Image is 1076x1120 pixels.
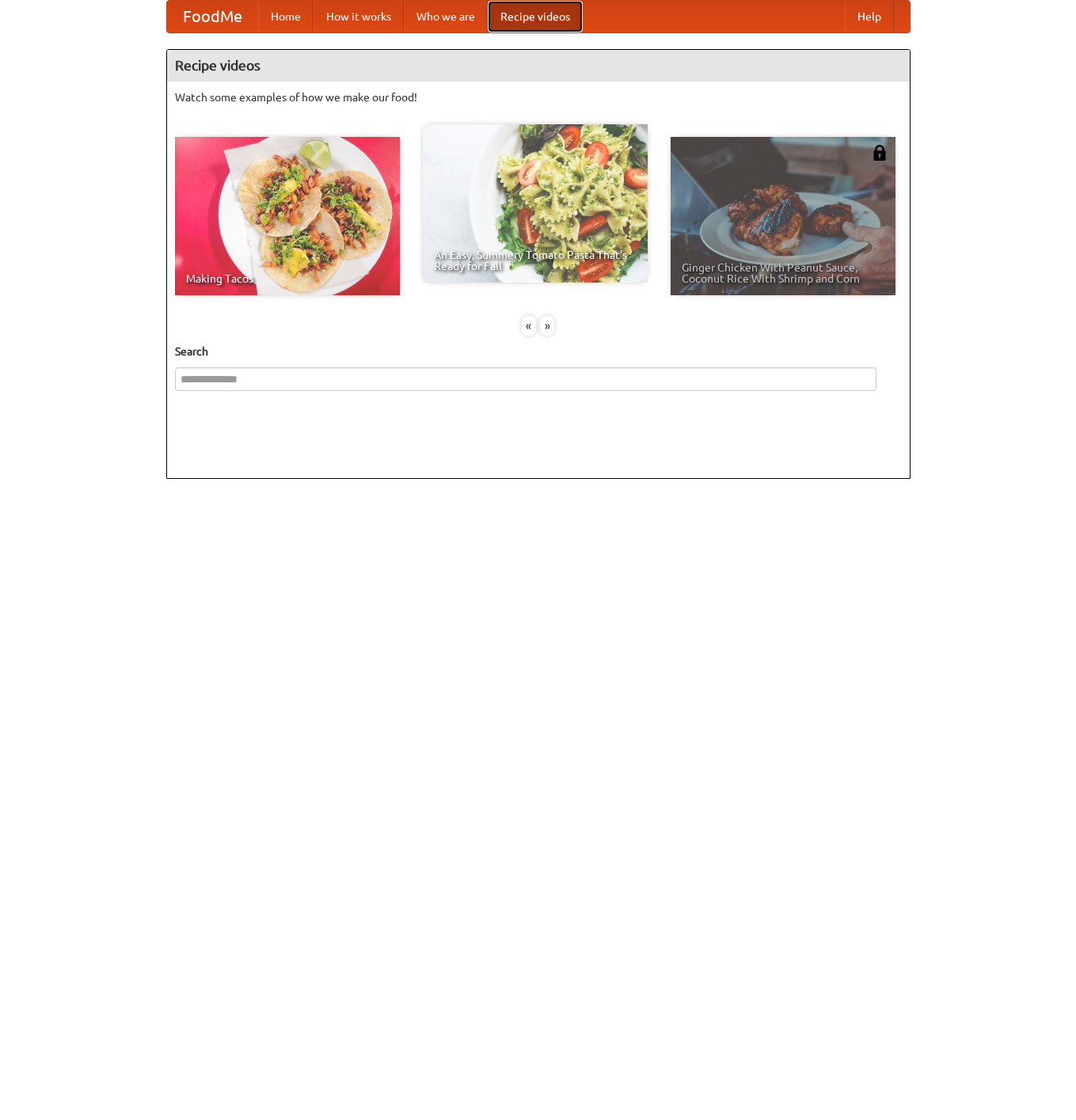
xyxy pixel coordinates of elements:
a: Recipe videos [488,1,583,32]
span: An Easy, Summery Tomato Pasta That's Ready for Fall [434,249,637,271]
p: Watch some examples of how we make our food! [175,89,902,105]
a: An Easy, Summery Tomato Pasta That's Ready for Fall [423,124,648,283]
h4: Recipe videos [167,50,910,82]
a: Who we are [404,1,488,32]
a: How it works [314,1,404,32]
span: Making Tacos [186,273,389,284]
h5: Search [175,344,902,359]
div: » [540,316,554,336]
img: 483408.png [872,145,888,161]
a: FoodMe [167,1,258,32]
a: Help [845,1,894,32]
a: Making Tacos [175,137,400,295]
a: Home [258,1,314,32]
div: « [522,316,536,336]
